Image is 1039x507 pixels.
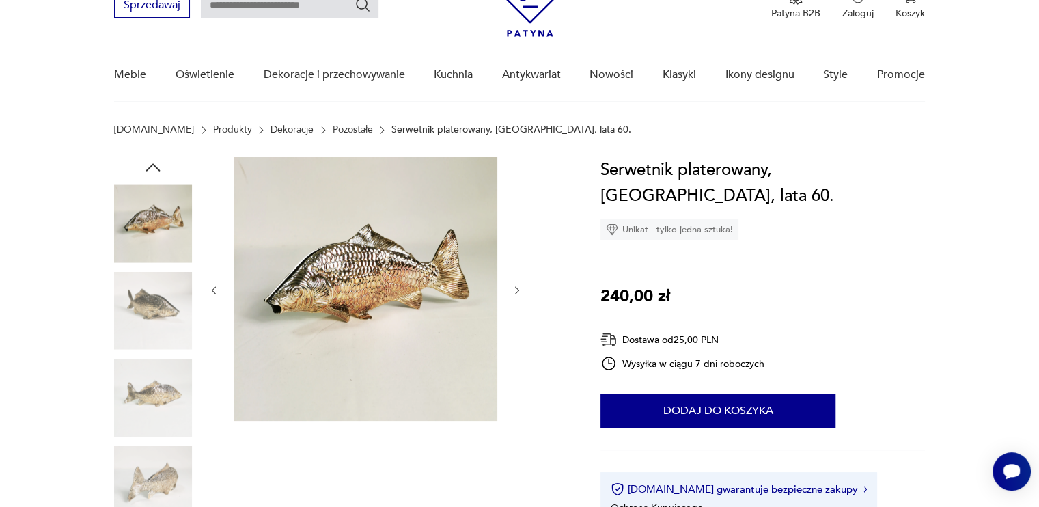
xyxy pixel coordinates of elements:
[611,482,624,496] img: Ikona certyfikatu
[213,124,252,135] a: Produkty
[434,49,473,101] a: Kuchnia
[114,124,194,135] a: [DOMAIN_NAME]
[863,486,868,493] img: Ikona strzałki w prawo
[271,124,314,135] a: Dekoracje
[600,331,764,348] div: Dostawa od 25,00 PLN
[176,49,234,101] a: Oświetlenie
[600,284,670,310] p: 240,00 zł
[502,49,561,101] a: Antykwariat
[234,157,497,421] img: Zdjęcie produktu Serwetnik platerowany, Włochy, lata 60.
[823,49,848,101] a: Style
[600,331,617,348] img: Ikona dostawy
[333,124,373,135] a: Pozostałe
[114,184,192,262] img: Zdjęcie produktu Serwetnik platerowany, Włochy, lata 60.
[600,157,925,209] h1: Serwetnik platerowany, [GEOGRAPHIC_DATA], lata 60.
[600,394,835,428] button: Dodaj do koszyka
[114,1,190,11] a: Sprzedawaj
[600,219,738,240] div: Unikat - tylko jedna sztuka!
[263,49,404,101] a: Dekoracje i przechowywanie
[114,359,192,437] img: Zdjęcie produktu Serwetnik platerowany, Włochy, lata 60.
[896,7,925,20] p: Koszyk
[606,223,618,236] img: Ikona diamentu
[611,482,867,496] button: [DOMAIN_NAME] gwarantuje bezpieczne zakupy
[877,49,925,101] a: Promocje
[600,355,764,372] div: Wysyłka w ciągu 7 dni roboczych
[725,49,794,101] a: Ikony designu
[114,272,192,350] img: Zdjęcie produktu Serwetnik platerowany, Włochy, lata 60.
[114,49,146,101] a: Meble
[771,7,820,20] p: Patyna B2B
[391,124,631,135] p: Serwetnik platerowany, [GEOGRAPHIC_DATA], lata 60.
[663,49,696,101] a: Klasyki
[842,7,874,20] p: Zaloguj
[590,49,633,101] a: Nowości
[993,452,1031,491] iframe: Smartsupp widget button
